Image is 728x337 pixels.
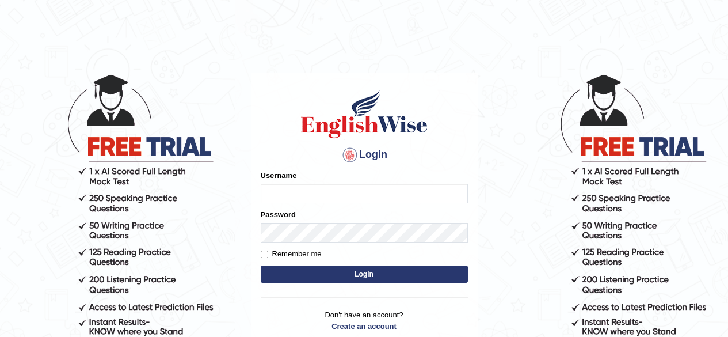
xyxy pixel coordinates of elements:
[261,251,268,258] input: Remember me
[261,248,322,260] label: Remember me
[261,209,296,220] label: Password
[261,146,468,164] h4: Login
[299,88,430,140] img: Logo of English Wise sign in for intelligent practice with AI
[261,266,468,283] button: Login
[261,321,468,332] a: Create an account
[261,170,297,181] label: Username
